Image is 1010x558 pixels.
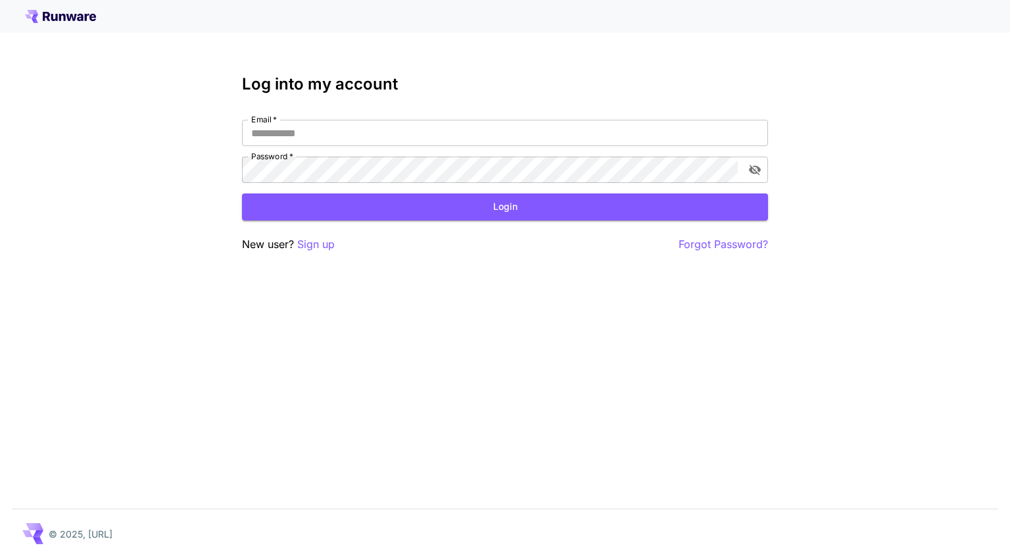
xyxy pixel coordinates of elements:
label: Password [251,151,293,162]
p: New user? [242,236,335,253]
h3: Log into my account [242,75,768,93]
label: Email [251,114,277,125]
button: toggle password visibility [743,158,767,182]
button: Login [242,193,768,220]
button: Sign up [297,236,335,253]
button: Forgot Password? [679,236,768,253]
p: © 2025, [URL] [49,527,112,541]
